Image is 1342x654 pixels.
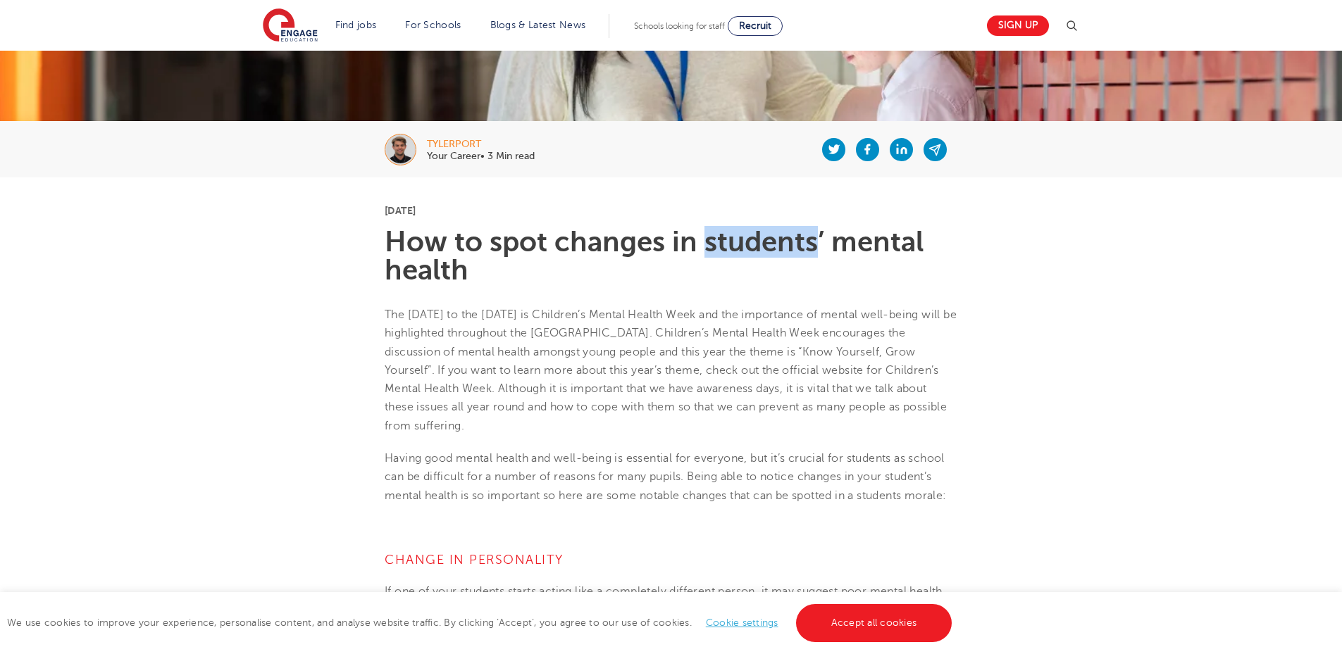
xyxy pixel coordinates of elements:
a: Blogs & Latest News [490,20,586,30]
span: We use cookies to improve your experience, personalise content, and analyse website traffic. By c... [7,617,955,628]
a: Accept all cookies [796,604,952,642]
h1: How to spot changes in students’ mental health [385,228,957,284]
span: Schools looking for staff [634,21,725,31]
a: For Schools [405,20,461,30]
a: Recruit [728,16,783,36]
p: Your Career• 3 Min read [427,151,535,161]
span: Recruit [739,20,771,31]
p: Having good mental health and well-being is essential for everyone, but it’s crucial for students... [385,449,957,505]
a: Sign up [987,15,1049,36]
img: Engage Education [263,8,318,44]
p: [DATE] [385,206,957,215]
div: tylerport [427,139,535,149]
a: Cookie settings [706,617,778,628]
a: Find jobs [335,20,377,30]
h4: Change in personality [385,551,957,568]
p: The [DATE] to the [DATE] is Children’s Mental Health Week and the importance of mental well-being... [385,306,957,435]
